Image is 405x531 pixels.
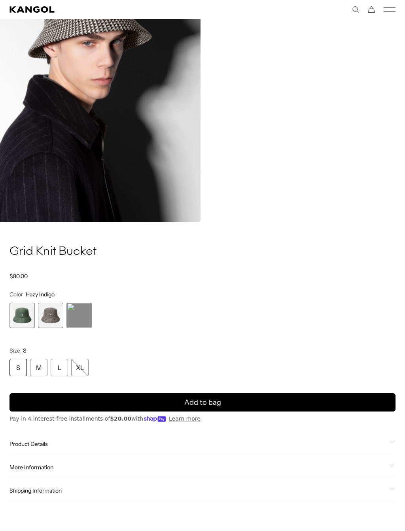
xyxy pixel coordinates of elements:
span: Color [9,291,23,298]
span: $80.00 [9,273,28,280]
a: Kangol [9,6,202,13]
span: More Information [9,464,386,471]
button: Cart [368,6,375,13]
div: M [30,359,47,376]
button: Add to bag [9,393,396,412]
summary: Search here [352,6,359,13]
span: Product Details [9,440,386,448]
button: Mobile Menu [384,6,396,13]
div: 3 of 3 [66,303,92,328]
label: Deep Emerald [9,303,35,328]
span: Hazy Indigo [26,291,55,298]
span: Size [9,347,20,354]
div: S [9,359,27,376]
div: 1 of 3 [9,303,35,328]
span: Shipping Information [9,487,386,494]
div: XL [71,359,89,376]
span: Add to bag [184,397,221,408]
label: Black [38,303,63,328]
span: S [23,347,26,354]
h1: Grid Knit Bucket [9,244,396,260]
div: 2 of 3 [38,303,63,328]
div: L [51,359,68,376]
label: Hazy Indigo [66,303,92,328]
